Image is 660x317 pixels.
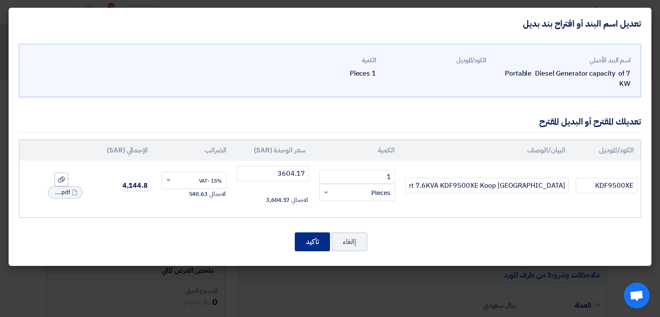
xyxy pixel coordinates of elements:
[295,232,330,251] button: تأكيد
[332,232,367,251] button: إالغاء
[233,140,312,161] th: سعر الوحدة (SAR)
[162,172,226,189] ng-select: VAT
[122,180,148,191] span: 4,144.8
[523,18,641,29] h4: تعديل اسم البند أو اقتراح بند بديل
[266,196,290,204] span: 3,604.17
[53,188,70,197] span: KDFXE_1757573940178.pdf
[273,55,376,65] div: الكمية
[572,140,641,161] th: الكود/الموديل
[291,196,308,204] span: الاجمالي
[319,170,395,184] input: RFQ_STEP1.ITEMS.2.AMOUNT_TITLE
[539,115,641,128] div: تعديلك المقترح أو البديل المقترح
[576,178,637,193] input: الموديل
[371,188,390,198] span: Pieces
[273,68,376,79] div: 1 Pieces
[405,178,569,193] input: Add Item Description
[189,190,208,198] span: 540.63
[209,190,226,198] span: الاجمالي
[312,140,402,161] th: الكمية
[383,55,486,65] div: الكود/الموديل
[624,283,650,308] div: Open chat
[402,140,572,161] th: البيان/الوصف
[493,55,630,65] div: اسم البند الأصلي
[237,166,309,181] input: أدخل سعر الوحدة
[493,68,630,89] div: Portable Diesel Generator capacity of 7 KW
[82,140,155,161] th: الإجمالي (SAR)
[155,140,233,161] th: الضرائب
